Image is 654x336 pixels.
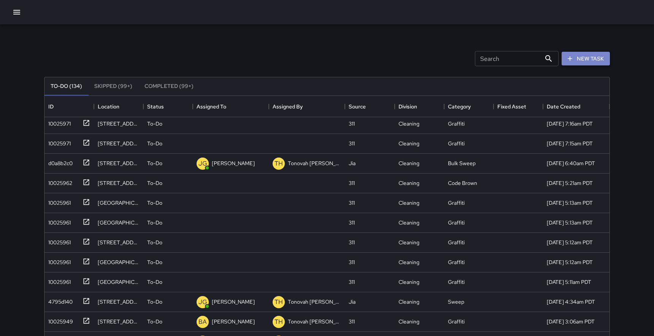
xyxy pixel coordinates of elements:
div: Cleaning [398,120,419,127]
div: Division [395,96,444,117]
div: 9/11/2025, 7:15am PDT [547,140,593,147]
p: [PERSON_NAME] [212,318,255,325]
p: TH [275,159,283,168]
div: 80 Ringold Street [98,298,140,306]
div: Code Brown [448,179,477,187]
div: 311 [349,258,355,266]
p: To-Do [147,278,162,286]
p: To-Do [147,159,162,167]
p: Tonovah [PERSON_NAME] [288,318,341,325]
div: 1601 Folsom Street [98,239,140,246]
div: Cleaning [398,199,419,207]
div: 9/11/2025, 5:12am PDT [547,239,593,246]
div: ID [44,96,94,117]
div: Graffiti [448,278,465,286]
div: 10025949 [45,315,73,325]
div: 1016 Howard Street [98,318,140,325]
p: JG [198,298,207,307]
div: 9/11/2025, 5:13am PDT [547,199,593,207]
div: 1683 Folsom Street [98,258,140,266]
button: Skipped (99+) [88,77,138,96]
div: 9/11/2025, 3:06am PDT [547,318,595,325]
button: To-Do (134) [44,77,88,96]
div: Graffiti [448,219,465,226]
button: Completed (99+) [138,77,200,96]
div: Assigned To [193,96,269,117]
div: Status [147,96,164,117]
div: 10025962 [45,176,72,187]
div: Location [98,96,119,117]
div: Cleaning [398,140,419,147]
div: Bulk Sweep [448,159,476,167]
p: To-Do [147,239,162,246]
div: 10025961 [45,196,71,207]
div: Cleaning [398,219,419,226]
div: 10025961 [45,255,71,266]
div: 311 [349,179,355,187]
div: Graffiti [448,239,465,246]
p: BA [198,317,207,326]
p: To-Do [147,219,162,226]
div: Source [349,96,366,117]
div: 1683 Folsom Street [98,219,140,226]
div: Source [345,96,394,117]
p: To-Do [147,120,162,127]
div: Status [143,96,193,117]
div: 9/11/2025, 7:16am PDT [547,120,593,127]
div: d0a8b2c0 [45,156,73,167]
div: Graffiti [448,318,465,325]
p: To-Do [147,140,162,147]
div: Cleaning [398,179,419,187]
div: Cleaning [398,258,419,266]
div: Division [398,96,417,117]
div: 10025961 [45,216,71,226]
div: Cleaning [398,278,419,286]
button: New Task [562,52,610,66]
div: Cleaning [398,159,419,167]
div: 10025971 [45,137,71,147]
div: Assigned By [269,96,345,117]
div: 311 [349,199,355,207]
div: 1683 Folsom Street [98,278,140,286]
div: Graffiti [448,120,465,127]
div: Fixed Asset [497,96,526,117]
div: 311 [349,219,355,226]
div: 4795d140 [45,295,73,306]
div: 51 Russ Street [98,179,140,187]
p: TH [275,317,283,326]
p: TH [275,298,283,307]
div: 311 [349,120,355,127]
div: Jia [349,159,356,167]
div: 311 [349,239,355,246]
div: Assigned By [273,96,303,117]
p: Tonovah [PERSON_NAME] [288,159,341,167]
div: 10025971 [45,117,71,127]
div: Assigned To [197,96,226,117]
p: To-Do [147,179,162,187]
p: To-Do [147,258,162,266]
div: 9/11/2025, 5:11am PDT [547,278,591,286]
div: Location [94,96,143,117]
p: [PERSON_NAME] [212,159,255,167]
div: 9/11/2025, 4:34am PDT [547,298,595,306]
p: JG [198,159,207,168]
div: Cleaning [398,239,419,246]
div: Category [444,96,494,117]
div: Jia [349,298,356,306]
div: Fixed Asset [494,96,543,117]
div: 311 [349,140,355,147]
div: Date Created [543,96,610,117]
div: Graffiti [448,140,465,147]
p: [PERSON_NAME] [212,298,255,306]
div: 10025961 [45,236,71,246]
div: 1665 Folsom Street [98,199,140,207]
div: 291 10th Street [98,120,140,127]
div: Graffiti [448,199,465,207]
div: Cleaning [398,298,419,306]
div: 311 [349,318,355,325]
p: To-Do [147,318,162,325]
p: To-Do [147,298,162,306]
div: ID [48,96,54,117]
p: Tonovah [PERSON_NAME] [288,298,341,306]
div: Sweep [448,298,464,306]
